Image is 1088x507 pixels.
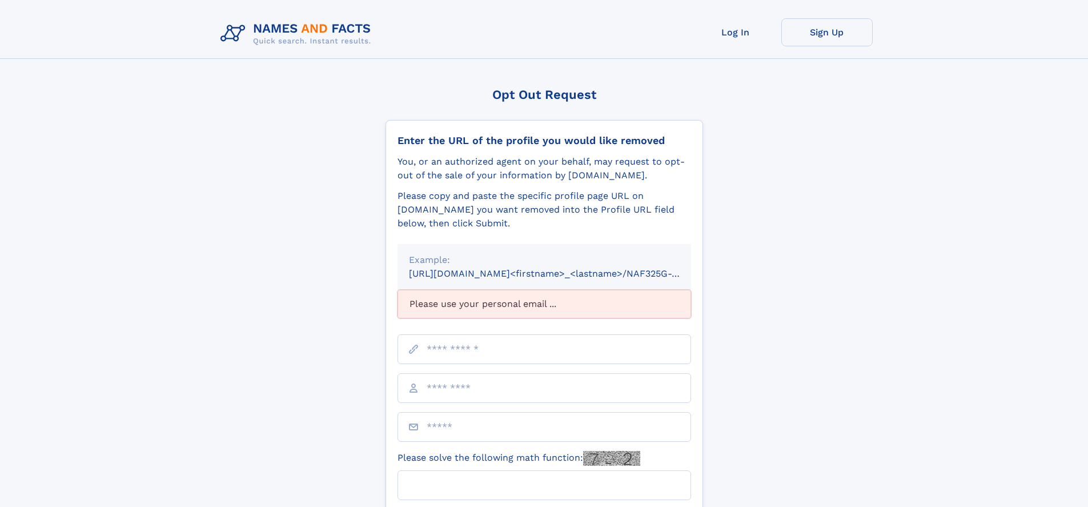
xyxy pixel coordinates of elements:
div: Opt Out Request [386,87,703,102]
div: Please copy and paste the specific profile page URL on [DOMAIN_NAME] you want removed into the Pr... [398,189,691,230]
a: Log In [690,18,781,46]
div: Enter the URL of the profile you would like removed [398,134,691,147]
div: Please use your personal email ... [398,290,691,318]
div: Example: [409,253,680,267]
a: Sign Up [781,18,873,46]
label: Please solve the following math function: [398,451,640,466]
div: You, or an authorized agent on your behalf, may request to opt-out of the sale of your informatio... [398,155,691,182]
small: [URL][DOMAIN_NAME]<firstname>_<lastname>/NAF325G-xxxxxxxx [409,268,713,279]
img: Logo Names and Facts [216,18,380,49]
